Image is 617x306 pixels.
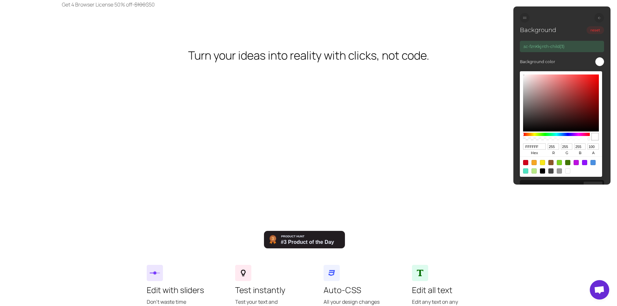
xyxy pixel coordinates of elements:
[324,284,382,296] h3: Auto-CSS
[188,48,429,63] h2: Turn your ideas into reality with clicks, not code.
[62,1,309,8] p: - $50
[62,1,132,8] span: Get 4 Browser License 50% off
[134,1,146,8] strike: $100
[590,280,609,300] div: Açık sohbet
[147,284,205,296] h3: Edit with sliders
[235,284,294,296] h3: Test instantly
[412,284,471,296] h3: Edit all text
[264,231,345,248] img: EazyCSS - No code CSS editor for any website. | Product Hunt Embed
